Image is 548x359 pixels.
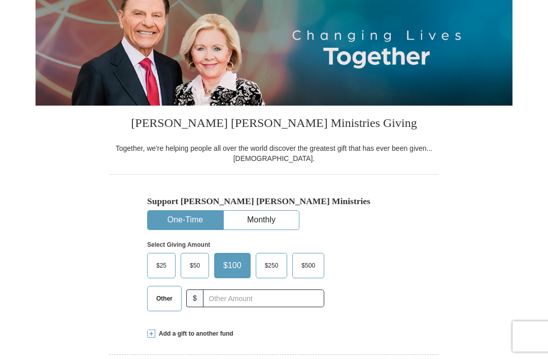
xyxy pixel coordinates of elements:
[147,197,401,207] h5: Support [PERSON_NAME] [PERSON_NAME] Ministries
[186,290,203,308] span: $
[224,211,299,230] button: Monthly
[109,106,439,144] h3: [PERSON_NAME] [PERSON_NAME] Ministries Giving
[185,258,205,274] span: $50
[151,291,178,307] span: Other
[147,242,210,249] strong: Select Giving Amount
[155,330,233,339] span: Add a gift to another fund
[109,144,439,164] div: Together, we're helping people all over the world discover the greatest gift that has ever been g...
[203,290,324,308] input: Other Amount
[148,211,223,230] button: One-Time
[218,258,247,274] span: $100
[296,258,320,274] span: $500
[151,258,172,274] span: $25
[260,258,284,274] span: $250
